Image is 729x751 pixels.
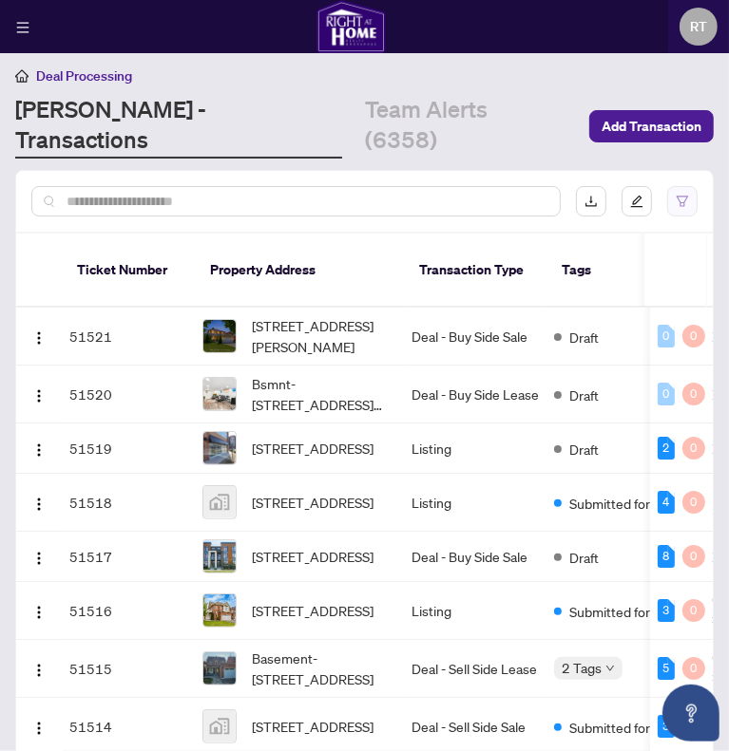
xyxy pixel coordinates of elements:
td: 51520 [62,366,195,423]
img: Logo [31,442,47,458]
img: thumbnail-img [203,594,236,627]
button: Logo [24,487,54,517]
span: 2 Tags [562,657,602,679]
span: Basement-[STREET_ADDRESS] [252,648,396,689]
div: 2 [658,437,675,460]
td: 51518 [62,474,195,532]
img: Logo [31,721,47,736]
div: 0 [682,491,705,514]
button: Logo [24,433,54,463]
span: Add Transaction [602,111,701,141]
img: thumbnail-img [203,320,236,352]
span: edit [630,195,643,208]
div: 0 [658,383,675,405]
span: Submitted for Review [569,601,693,622]
span: filter [676,195,689,208]
td: 51517 [62,532,195,582]
td: 51519 [62,423,195,474]
th: Transaction Type [404,234,547,308]
td: Deal - Sell Side Lease [404,640,547,698]
span: RT [690,16,707,37]
img: Logo [31,330,47,346]
span: down [605,664,615,673]
span: Draft [569,385,599,405]
div: 5 [658,657,675,680]
img: Logo [31,497,47,512]
span: Draft [569,327,599,347]
button: Add Transaction [589,110,714,142]
span: Draft [569,547,599,568]
div: 4 [658,491,675,514]
img: Logo [31,551,47,566]
span: [STREET_ADDRESS] [252,438,374,459]
button: Logo [24,379,54,409]
th: Property Address [195,234,404,308]
button: edit [622,186,652,216]
img: Logo [31,663,47,678]
td: Deal - Buy Side Sale [404,532,547,582]
td: Deal - Buy Side Sale [404,308,547,366]
th: Tags [547,234,700,308]
div: 0 [682,545,705,568]
div: 0 [682,383,705,405]
button: filter [667,186,698,216]
td: Deal - Buy Side Lease [404,366,547,423]
button: Logo [24,711,54,742]
img: thumbnail-img [203,540,236,573]
img: thumbnail-img [203,652,236,685]
th: Ticket Number [62,234,195,308]
div: 0 [682,599,705,622]
td: 51521 [62,308,195,366]
td: Listing [404,423,547,474]
span: download [585,195,598,208]
span: [STREET_ADDRESS] [252,546,374,567]
span: menu [16,21,29,34]
span: Submitted for Review [569,717,693,738]
span: [STREET_ADDRESS][PERSON_NAME] [252,315,396,357]
div: 8 [658,545,675,568]
button: Logo [24,653,54,684]
td: Listing [404,474,547,532]
span: Deal Processing [36,67,132,84]
button: Logo [24,321,54,351]
img: thumbnail-img [203,432,236,464]
span: home [15,69,29,83]
div: 0 [682,657,705,680]
td: 51515 [62,640,195,698]
div: 3 [658,715,675,738]
span: [STREET_ADDRESS] [252,492,374,513]
div: 0 [658,325,675,347]
td: Listing [404,582,547,640]
img: Logo [31,388,47,404]
div: 0 [682,437,705,460]
span: Submitted for Review [569,493,693,514]
span: [STREET_ADDRESS] [252,600,374,621]
img: Logo [31,605,47,620]
span: Draft [569,439,599,460]
a: [PERSON_NAME] - Transactions [15,94,342,159]
button: Open asap [662,685,719,742]
img: thumbnail-img [203,486,236,518]
td: 51516 [62,582,195,640]
span: Bsmnt-[STREET_ADDRESS][PERSON_NAME] [252,373,396,415]
div: 0 [682,325,705,347]
button: download [576,186,606,216]
img: thumbnail-img [203,710,236,742]
img: thumbnail-img [203,378,236,410]
button: Logo [24,541,54,572]
div: 3 [658,599,675,622]
span: [STREET_ADDRESS] [252,716,374,737]
a: Team Alerts (6358) [365,94,564,159]
button: Logo [24,595,54,626]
